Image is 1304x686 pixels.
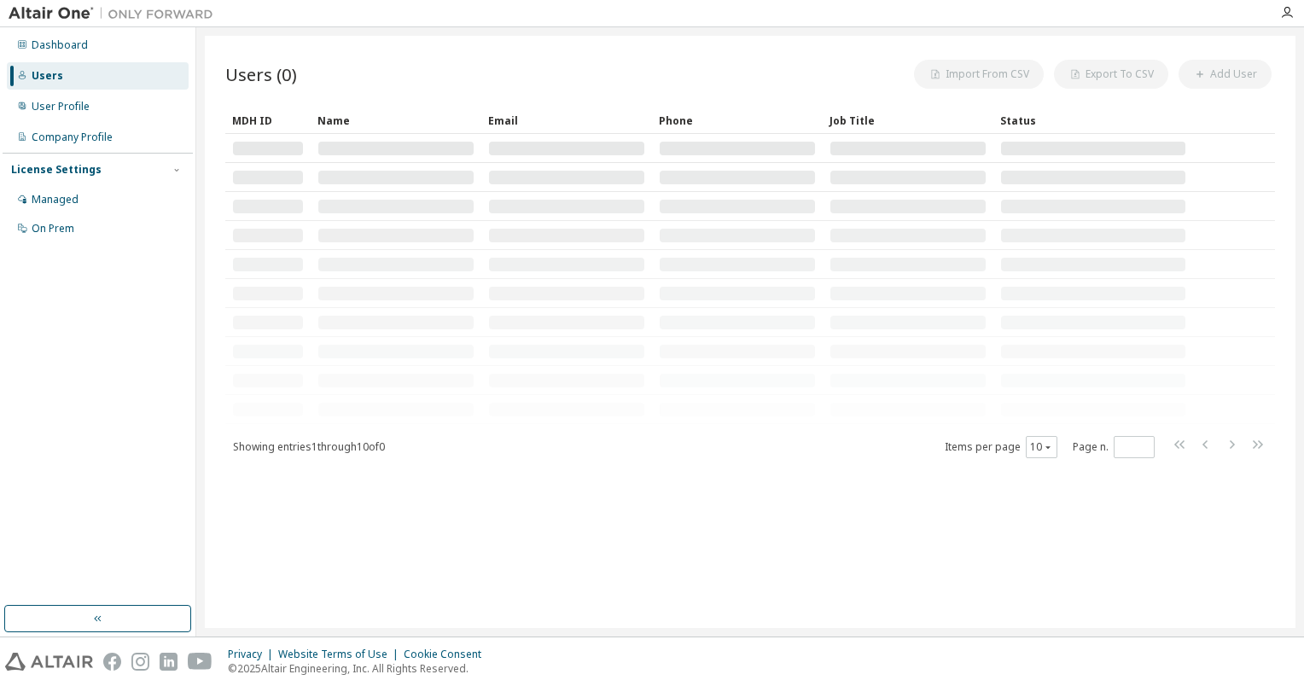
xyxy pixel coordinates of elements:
div: Status [1000,107,1186,134]
p: © 2025 Altair Engineering, Inc. All Rights Reserved. [228,661,492,676]
span: Page n. [1073,436,1155,458]
div: Email [488,107,645,134]
span: Items per page [945,436,1057,458]
span: Showing entries 1 through 10 of 0 [233,439,385,454]
div: MDH ID [232,107,304,134]
img: linkedin.svg [160,653,178,671]
div: Name [317,107,474,134]
img: facebook.svg [103,653,121,671]
div: Website Terms of Use [278,648,404,661]
div: Phone [659,107,816,134]
button: Add User [1179,60,1272,89]
img: instagram.svg [131,653,149,671]
div: License Settings [11,163,102,177]
div: On Prem [32,222,74,235]
div: Job Title [830,107,987,134]
div: Dashboard [32,38,88,52]
button: 10 [1030,440,1053,454]
img: altair_logo.svg [5,653,93,671]
button: Import From CSV [914,60,1044,89]
button: Export To CSV [1054,60,1168,89]
span: Users (0) [225,62,297,86]
div: Cookie Consent [404,648,492,661]
img: youtube.svg [188,653,212,671]
div: Privacy [228,648,278,661]
div: User Profile [32,100,90,113]
div: Company Profile [32,131,113,144]
div: Managed [32,193,79,206]
div: Users [32,69,63,83]
img: Altair One [9,5,222,22]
